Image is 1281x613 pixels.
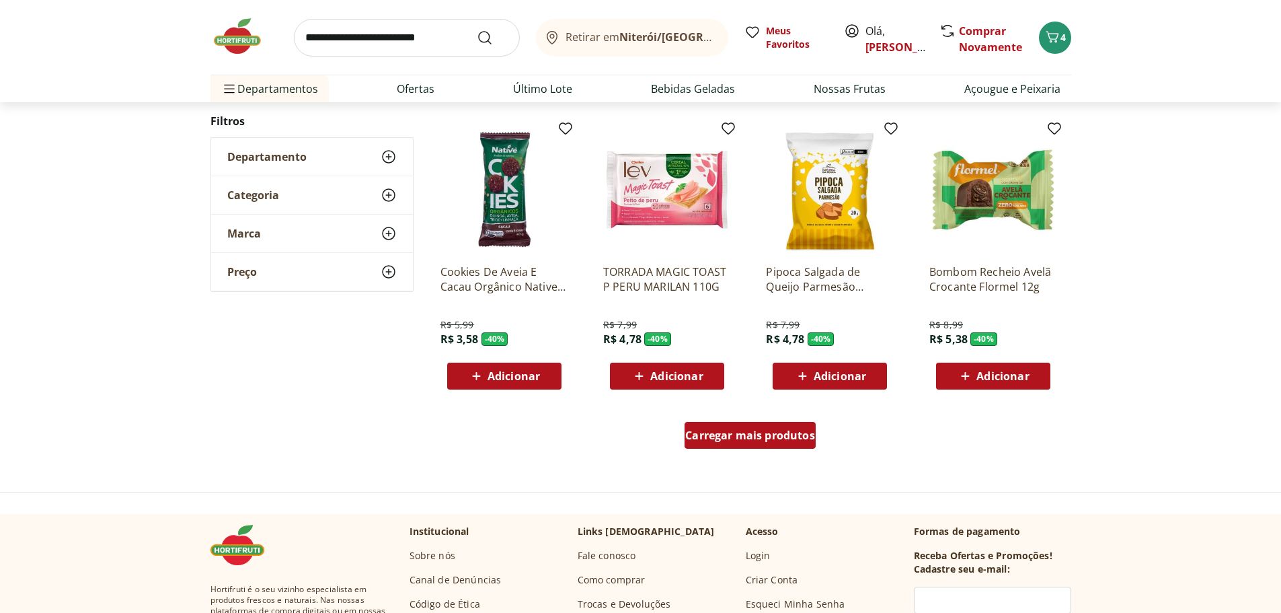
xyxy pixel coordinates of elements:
[610,363,724,390] button: Adicionar
[959,24,1022,55] a: Comprar Novamente
[410,598,480,611] a: Código de Ética
[578,549,636,563] a: Fale conosco
[685,430,815,441] span: Carregar mais produtos
[440,264,568,294] a: Cookies De Aveia E Cacau Orgânico Native 40G
[603,318,637,332] span: R$ 7,99
[211,176,413,214] button: Categoria
[914,549,1052,563] h3: Receba Ofertas e Promoções!
[914,563,1010,576] h3: Cadastre seu e-mail:
[210,108,414,135] h2: Filtros
[488,371,540,382] span: Adicionar
[603,332,642,347] span: R$ 4,78
[766,24,828,51] span: Meus Favoritos
[1039,22,1071,54] button: Carrinho
[603,264,731,294] a: TORRADA MAGIC TOAST P PERU MARILAN 110G
[513,81,572,97] a: Último Lote
[536,19,728,57] button: Retirar emNiterói/[GEOGRAPHIC_DATA]
[766,264,894,294] a: Pipoca Salgada de Queijo Parmesão Natural da Terra 20g
[481,332,508,346] span: - 40 %
[227,188,279,202] span: Categoria
[651,81,735,97] a: Bebidas Geladas
[744,24,828,51] a: Meus Favoritos
[619,30,773,44] b: Niterói/[GEOGRAPHIC_DATA]
[929,264,1057,294] a: Bombom Recheio Avelã Crocante Flormel 12g
[211,138,413,176] button: Departamento
[773,363,887,390] button: Adicionar
[914,525,1071,538] p: Formas de pagamento
[578,573,646,587] a: Como comprar
[685,422,816,454] a: Carregar mais produtos
[929,332,968,347] span: R$ 5,38
[1060,31,1066,44] span: 4
[447,363,561,390] button: Adicionar
[410,525,469,538] p: Institucional
[410,549,455,563] a: Sobre nós
[397,81,434,97] a: Ofertas
[650,371,703,382] span: Adicionar
[578,525,715,538] p: Links [DEMOGRAPHIC_DATA]
[766,318,800,332] span: R$ 7,99
[603,126,731,254] img: TORRADA MAGIC TOAST P PERU MARILAN 110G
[440,318,474,332] span: R$ 5,99
[746,573,798,587] a: Criar Conta
[294,19,520,57] input: search
[814,371,866,382] span: Adicionar
[865,40,953,55] a: [PERSON_NAME]
[929,126,1057,254] img: Bombom Recheio Avelã Crocante Flormel 12g
[746,549,771,563] a: Login
[210,16,278,57] img: Hortifruti
[814,81,886,97] a: Nossas Frutas
[566,31,714,43] span: Retirar em
[227,227,261,240] span: Marca
[766,126,894,254] img: Pipoca Salgada de Queijo Parmesão Natural da Terra 20g
[221,73,237,105] button: Menu
[964,81,1060,97] a: Açougue e Peixaria
[210,525,278,565] img: Hortifruti
[929,318,963,332] span: R$ 8,99
[746,598,845,611] a: Esqueci Minha Senha
[227,150,307,164] span: Departamento
[221,73,318,105] span: Departamentos
[976,371,1029,382] span: Adicionar
[477,30,509,46] button: Submit Search
[410,573,502,587] a: Canal de Denúncias
[808,332,834,346] span: - 40 %
[746,525,779,538] p: Acesso
[440,332,479,347] span: R$ 3,58
[227,265,257,279] span: Preço
[970,332,997,346] span: - 40 %
[936,363,1050,390] button: Adicionar
[211,215,413,252] button: Marca
[211,253,413,291] button: Preço
[865,23,925,55] span: Olá,
[578,598,671,611] a: Trocas e Devoluções
[766,332,804,347] span: R$ 4,78
[644,332,671,346] span: - 40 %
[440,126,568,254] img: Cookies De Aveia E Cacau Orgânico Native 40G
